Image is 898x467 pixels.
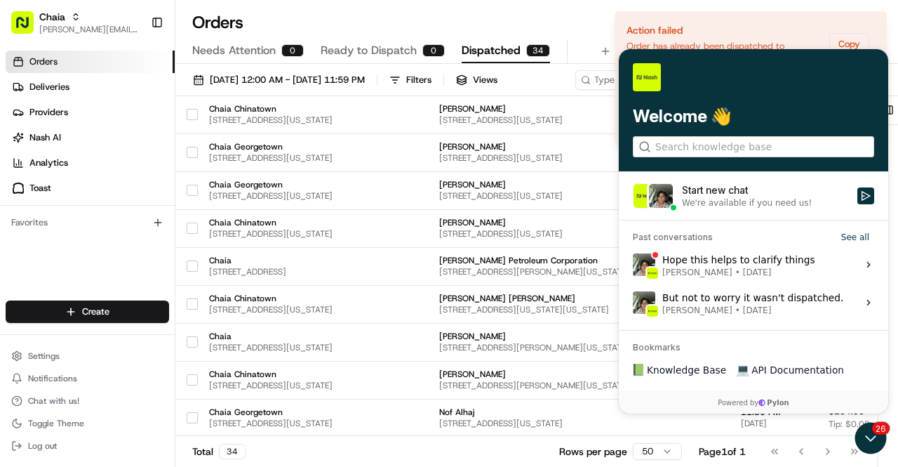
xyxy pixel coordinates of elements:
[853,421,891,459] iframe: Open customer support
[462,42,521,59] span: Dispatched
[6,76,175,98] a: Deliveries
[439,266,718,277] span: [STREET_ADDRESS][PERSON_NAME][US_STATE]
[209,255,333,266] span: Chaia
[439,255,718,266] span: [PERSON_NAME] Petroleum Corporation
[6,177,175,199] a: Toast
[439,407,718,418] span: Nof Alhaj
[209,342,333,353] span: [STREET_ADDRESS][US_STATE]
[6,101,175,124] a: Providers
[192,444,246,459] div: Total
[439,293,718,304] span: [PERSON_NAME] [PERSON_NAME]
[559,445,627,459] p: Rows per page
[209,369,333,380] span: Chaia Chinatown
[6,51,175,73] a: Orders
[187,70,371,90] button: [DATE] 12:00 AM - [DATE] 11:59 PM
[439,304,718,315] span: [STREET_ADDRESS][US_STATE][US_STATE]
[29,106,68,119] span: Providers
[439,418,718,429] span: [STREET_ADDRESS][US_STATE]
[6,301,169,323] button: Create
[82,305,109,318] span: Create
[209,114,333,126] span: [STREET_ADDRESS][US_STATE]
[281,44,304,57] div: 0
[439,380,718,391] span: [STREET_ADDRESS][PERSON_NAME][US_STATE]
[210,74,365,86] span: [DATE] 12:00 AM - [DATE] 11:59 PM
[439,152,718,164] span: [STREET_ADDRESS][US_STATE]
[29,131,61,144] span: Nash AI
[6,126,175,149] a: Nash AI
[473,74,497,86] span: Views
[209,407,333,418] span: Chaia Georgetown
[6,211,169,234] div: Favorites
[450,70,504,90] button: Views
[209,228,333,239] span: [STREET_ADDRESS][US_STATE]
[209,190,333,202] span: [STREET_ADDRESS][US_STATE]
[29,182,51,195] span: Toast
[829,419,870,430] span: Tip: $0.00
[626,23,824,37] div: Action failed
[13,183,24,193] img: Toast logo
[439,342,718,353] span: [STREET_ADDRESS][PERSON_NAME][US_STATE]
[526,44,550,57] div: 34
[209,103,333,114] span: Chaia Chinatown
[192,42,276,59] span: Needs Attention
[439,141,718,152] span: [PERSON_NAME]
[575,70,702,90] input: Type to search
[439,228,718,239] span: [STREET_ADDRESS][US_STATE]
[383,70,438,90] button: Filters
[39,24,140,35] button: [PERSON_NAME][EMAIL_ADDRESS][DOMAIN_NAME]
[439,103,718,114] span: [PERSON_NAME]
[6,346,169,366] button: Settings
[28,440,57,452] span: Log out
[209,331,333,342] span: Chaia
[29,157,68,169] span: Analytics
[321,42,417,59] span: Ready to Dispatch
[39,10,65,24] button: Chaia
[209,380,333,391] span: [STREET_ADDRESS][US_STATE]
[28,373,77,384] span: Notifications
[209,179,333,190] span: Chaia Georgetown
[209,418,333,429] span: [STREET_ADDRESS][US_STATE]
[626,40,824,65] div: Order has already been dispatched to job_Pqv4FrZB3eBTSgHnpgyhy4
[439,190,718,202] span: [STREET_ADDRESS][US_STATE]
[219,444,246,459] div: 34
[422,44,445,57] div: 0
[209,217,333,228] span: Chaia Chinatown
[619,49,888,414] iframe: Customer support window
[439,369,718,380] span: [PERSON_NAME]
[439,217,718,228] span: [PERSON_NAME]
[6,391,169,411] button: Chat with us!
[28,418,84,429] span: Toggle Theme
[209,266,333,277] span: [STREET_ADDRESS]
[6,414,169,433] button: Toggle Theme
[406,74,431,86] div: Filters
[28,395,79,407] span: Chat with us!
[6,436,169,456] button: Log out
[439,179,718,190] span: [PERSON_NAME]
